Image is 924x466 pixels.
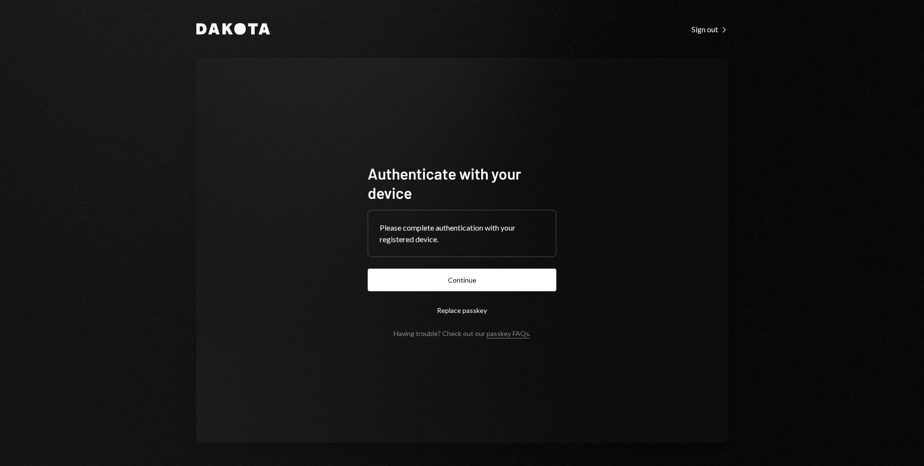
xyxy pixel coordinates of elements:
[487,329,529,338] a: passkey FAQs
[368,164,556,202] h1: Authenticate with your device
[368,269,556,291] button: Continue
[394,329,531,337] div: Having trouble? Check out our .
[368,299,556,322] button: Replace passkey
[380,222,544,245] div: Please complete authentication with your registered device.
[692,24,728,34] a: Sign out
[692,25,728,34] div: Sign out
